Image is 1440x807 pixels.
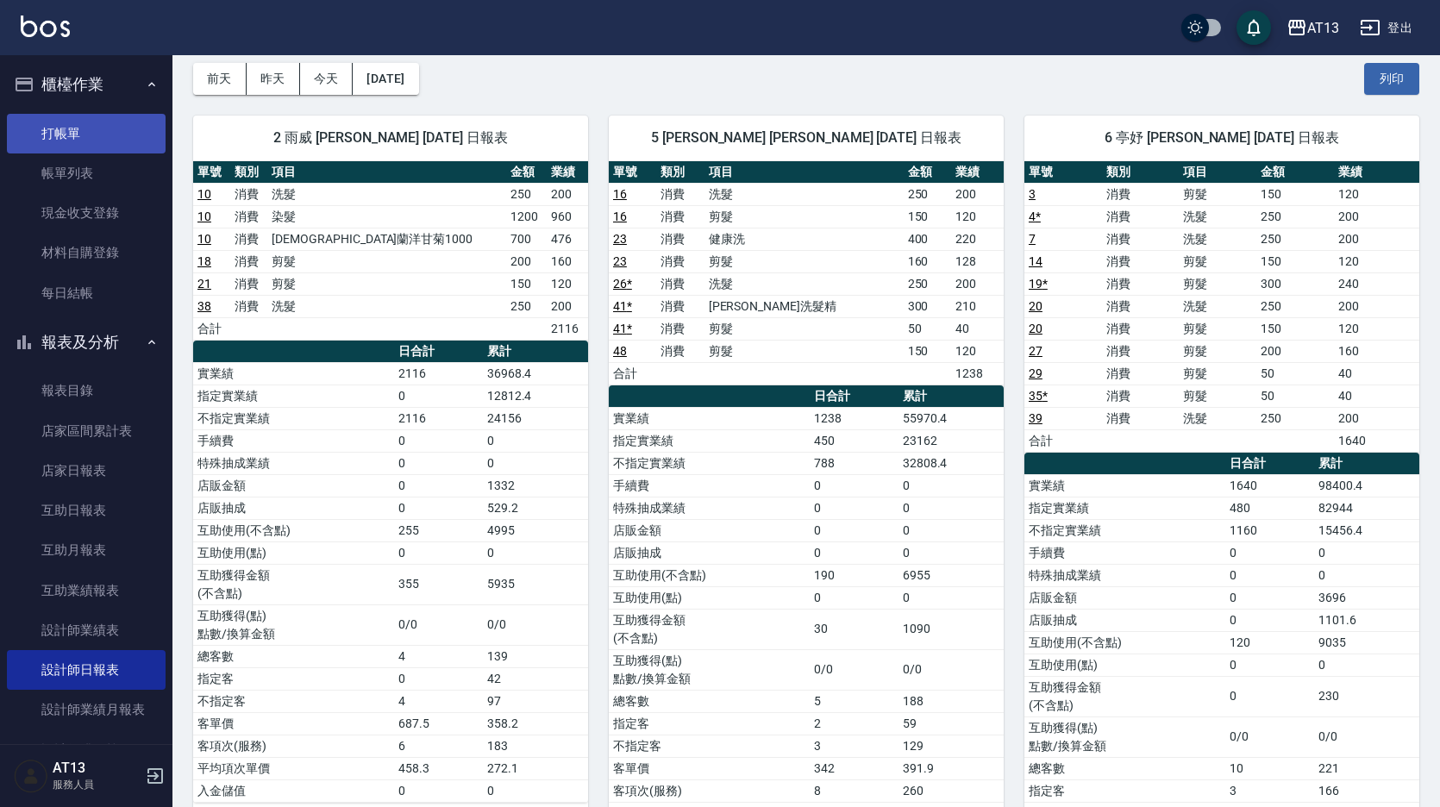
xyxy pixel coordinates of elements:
th: 累計 [483,341,588,363]
th: 類別 [230,161,267,184]
td: 200 [547,183,588,205]
td: 4995 [483,519,588,541]
td: 160 [904,250,951,272]
th: 項目 [704,161,904,184]
th: 業績 [1334,161,1419,184]
td: 消費 [656,317,704,340]
td: 剪髮 [704,317,904,340]
td: 1332 [483,474,588,497]
td: 客單價 [193,712,394,735]
td: 特殊抽成業績 [609,497,810,519]
td: 0 [394,429,483,452]
td: 160 [1334,340,1419,362]
a: 16 [613,187,627,201]
td: 洗髮 [1179,205,1256,228]
a: 18 [197,254,211,268]
td: 2116 [394,362,483,385]
a: 3 [1029,187,1036,201]
td: 消費 [230,183,267,205]
th: 業績 [547,161,588,184]
td: 0/0 [483,604,588,645]
td: 消費 [230,295,267,317]
td: 0 [1314,564,1419,586]
a: 48 [613,344,627,358]
table: a dense table [193,341,588,803]
td: 120 [1334,250,1419,272]
button: 櫃檯作業 [7,62,166,107]
td: 250 [1256,295,1334,317]
button: AT13 [1280,10,1346,46]
td: 120 [1334,183,1419,205]
td: 40 [1334,385,1419,407]
td: 0 [483,541,588,564]
th: 累計 [898,385,1004,408]
td: 總客數 [609,690,810,712]
td: 5935 [483,564,588,604]
td: 0 [810,474,898,497]
img: Logo [21,16,70,37]
td: 洗髮 [1179,295,1256,317]
td: 30 [810,609,898,649]
td: 1160 [1225,519,1314,541]
td: 0 [394,452,483,474]
td: 店販抽成 [609,541,810,564]
td: 0 [810,541,898,564]
td: 0 [394,497,483,519]
td: 不指定實業績 [609,452,810,474]
td: 82944 [1314,497,1419,519]
td: 128 [951,250,1004,272]
td: 1238 [810,407,898,429]
td: 358.2 [483,712,588,735]
td: 店販金額 [609,519,810,541]
td: 洗髮 [704,183,904,205]
td: 250 [1256,205,1334,228]
a: 材料自購登錄 [7,233,166,272]
td: 0 [898,519,1004,541]
a: 帳單列表 [7,153,166,193]
table: a dense table [1024,161,1419,453]
a: 互助日報表 [7,491,166,530]
td: 1200 [506,205,548,228]
a: 店家區間累計表 [7,411,166,451]
button: 報表及分析 [7,320,166,365]
td: 不指定實業績 [193,407,394,429]
td: 200 [1334,295,1419,317]
td: 消費 [230,228,267,250]
a: 14 [1029,254,1042,268]
th: 單號 [193,161,230,184]
td: 消費 [1102,183,1180,205]
th: 金額 [506,161,548,184]
a: 打帳單 [7,114,166,153]
button: 今天 [300,63,354,95]
td: 互助使用(點) [609,586,810,609]
a: 現金收支登錄 [7,193,166,233]
td: 200 [1334,228,1419,250]
td: 355 [394,564,483,604]
span: 6 亭妤 [PERSON_NAME] [DATE] 日報表 [1045,129,1399,147]
td: 洗髮 [1179,228,1256,250]
td: 剪髮 [1179,317,1256,340]
td: 實業績 [193,362,394,385]
td: 0 [898,497,1004,519]
td: 染髮 [267,205,505,228]
td: 互助獲得(點) 點數/換算金額 [1024,716,1225,757]
td: 洗髮 [704,272,904,295]
td: 98400.4 [1314,474,1419,497]
td: 0 [1225,564,1314,586]
td: 687.5 [394,712,483,735]
button: save [1237,10,1271,45]
table: a dense table [609,161,1004,385]
td: 消費 [656,340,704,362]
button: 昨天 [247,63,300,95]
td: 消費 [656,228,704,250]
td: 0 [483,452,588,474]
button: 前天 [193,63,247,95]
th: 單號 [1024,161,1102,184]
td: 互助使用(點) [1024,654,1225,676]
td: 150 [506,272,548,295]
th: 日合計 [394,341,483,363]
td: 店販抽成 [193,497,394,519]
td: 健康洗 [704,228,904,250]
th: 類別 [1102,161,1180,184]
th: 金額 [1256,161,1334,184]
